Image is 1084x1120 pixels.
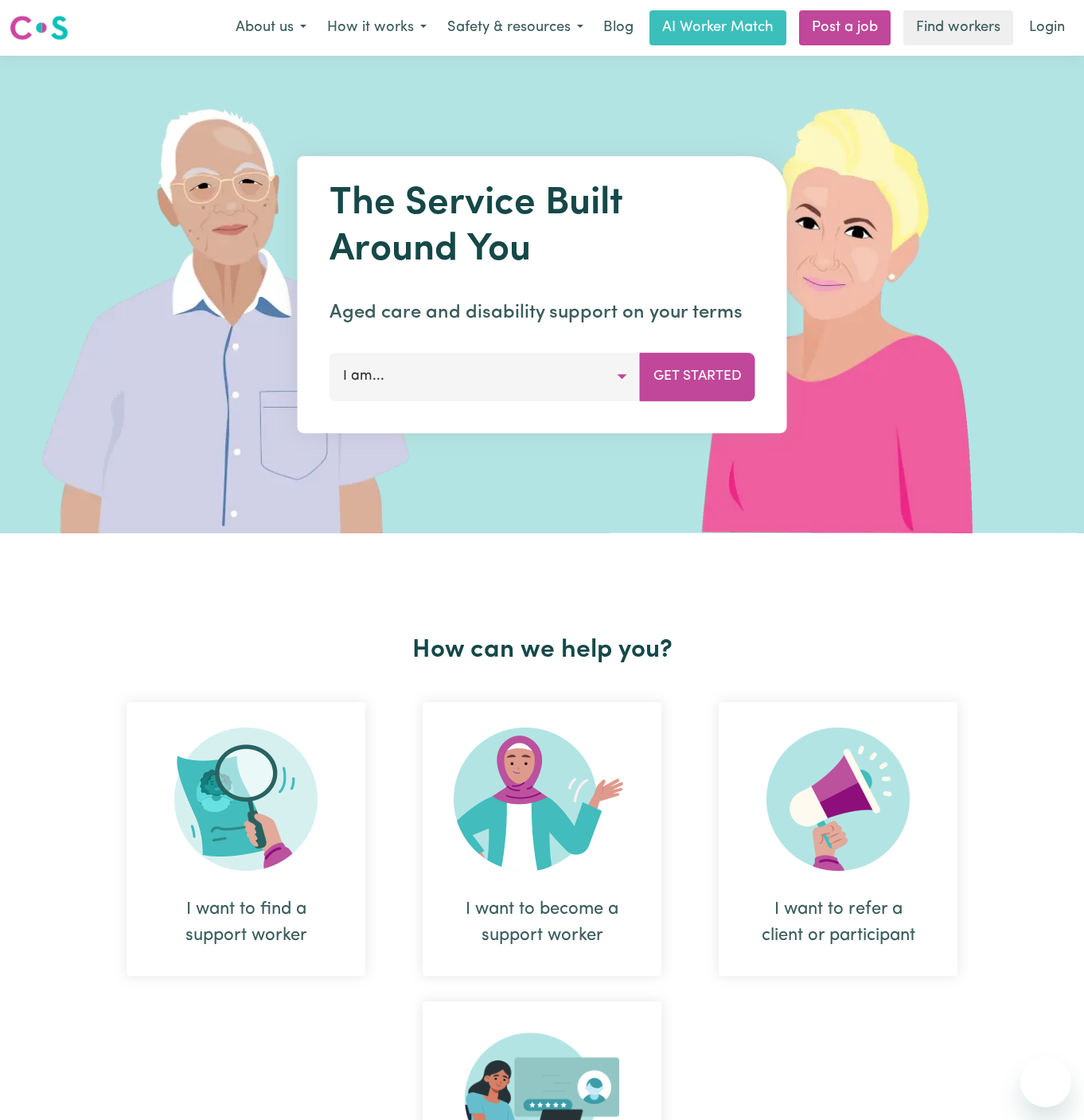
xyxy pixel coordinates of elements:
a: Post a job [799,10,891,45]
a: Careseekers logo [10,10,68,46]
div: I want to find a support worker [165,896,327,949]
button: I am... [329,353,641,400]
img: Become Worker [454,728,630,871]
a: Login [1020,10,1074,45]
h2: How can we help you? [98,635,986,665]
img: Refer [766,728,910,871]
a: Find workers [903,10,1013,45]
button: Safety & resources [437,11,594,45]
div: I want to refer a client or participant [719,702,957,976]
div: I want to become a support worker [461,896,623,949]
div: I want to find a support worker [127,702,365,976]
button: How it works [317,11,437,45]
a: Blog [594,10,643,45]
img: Careseekers logo [10,14,68,42]
div: I want to refer a client or participant [757,896,919,949]
iframe: Button to launch messaging window [1020,1056,1071,1107]
h1: The Service Built Around You [329,181,755,273]
img: Search [174,728,318,871]
button: About us [225,11,317,45]
a: AI Worker Match [649,10,786,45]
p: Aged care and disability support on your terms [329,299,755,327]
button: Get Started [640,353,755,400]
div: I want to become a support worker [423,702,661,976]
